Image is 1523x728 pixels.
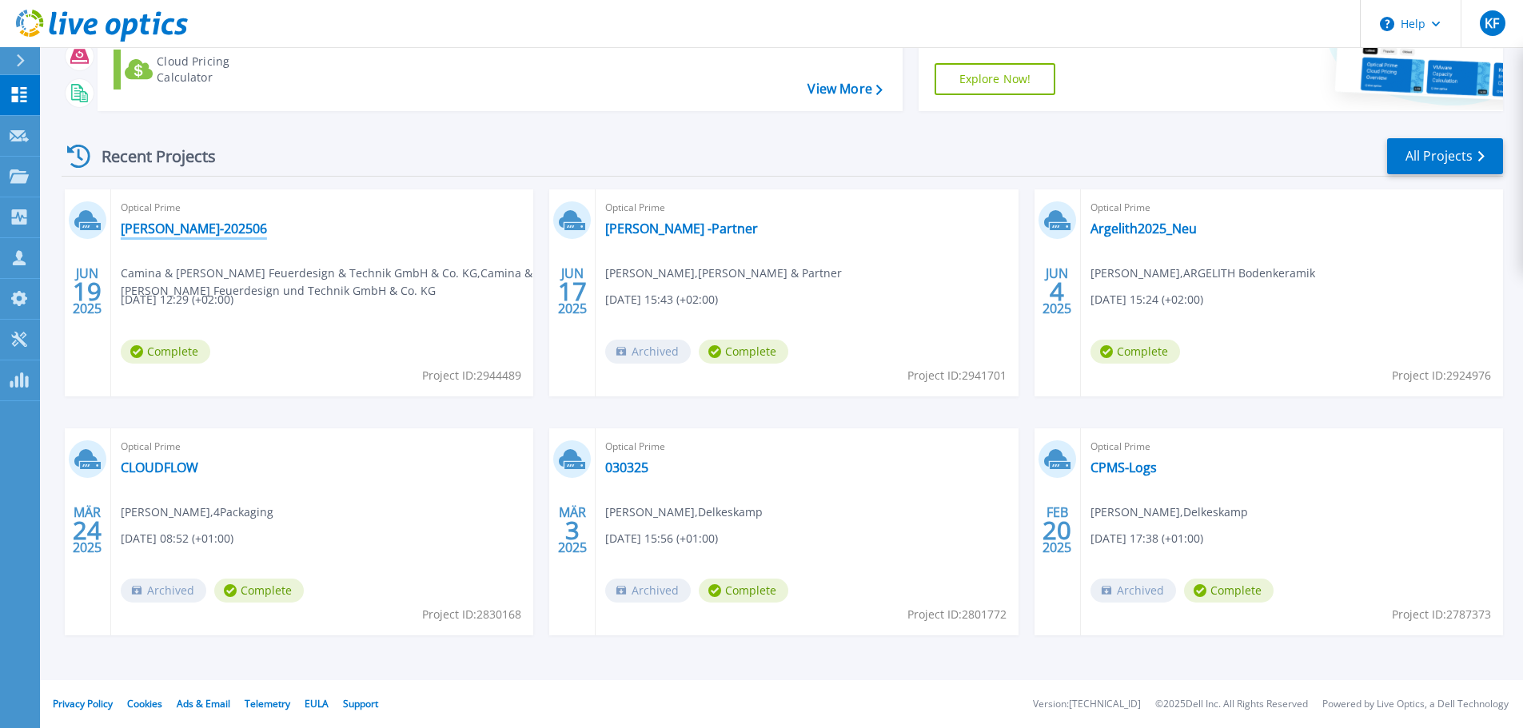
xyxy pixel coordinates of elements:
span: Complete [699,340,788,364]
span: [PERSON_NAME] , ARGELITH Bodenkeramik [1090,265,1315,282]
a: View More [807,82,882,97]
span: Archived [121,579,206,603]
span: 24 [73,523,102,537]
span: 4 [1050,284,1064,298]
span: Camina & [PERSON_NAME] Feuerdesign & Technik GmbH & Co. KG , Camina & [PERSON_NAME] Feuerdesign u... [121,265,533,300]
div: JUN 2025 [1042,262,1072,320]
span: 20 [1043,523,1071,537]
a: Explore Now! [935,63,1056,95]
a: [PERSON_NAME] -Partner [605,221,758,237]
span: [DATE] 15:56 (+01:00) [605,530,718,547]
span: Complete [699,579,788,603]
span: Project ID: 2924976 [1392,367,1491,384]
span: [PERSON_NAME] , Delkeskamp [605,503,763,521]
span: Archived [605,579,691,603]
span: Archived [1090,579,1176,603]
span: [PERSON_NAME] , 4Packaging [121,503,273,521]
span: Complete [1090,340,1180,364]
a: Telemetry [245,697,290,710]
span: Optical Prime [605,438,1008,455]
li: Powered by Live Optics, a Dell Technology [1322,699,1509,710]
span: KF [1485,17,1499,30]
div: Cloud Pricing Calculator [157,54,285,86]
a: 030325 [605,459,648,475]
span: Archived [605,340,691,364]
span: Optical Prime [1090,199,1493,217]
span: 3 [565,523,580,537]
span: Optical Prime [121,199,524,217]
span: Optical Prime [121,438,524,455]
div: Recent Projects [62,137,237,176]
a: All Projects [1387,138,1503,174]
span: [DATE] 08:52 (+01:00) [121,530,233,547]
span: Project ID: 2801772 [907,606,1007,623]
span: Project ID: 2941701 [907,367,1007,384]
a: EULA [305,697,329,710]
li: Version: [TECHNICAL_ID] [1033,699,1141,710]
span: [DATE] 12:29 (+02:00) [121,291,233,308]
span: 19 [73,284,102,298]
a: [PERSON_NAME]-202506 [121,221,267,237]
div: FEB 2025 [1042,501,1072,559]
span: Optical Prime [1090,438,1493,455]
a: Ads & Email [177,697,230,710]
div: MÄR 2025 [557,501,588,559]
div: MÄR 2025 [72,501,102,559]
span: [DATE] 17:38 (+01:00) [1090,530,1203,547]
a: CPMS-Logs [1090,459,1157,475]
span: Optical Prime [605,199,1008,217]
a: Argelith2025_Neu [1090,221,1197,237]
li: © 2025 Dell Inc. All Rights Reserved [1155,699,1308,710]
span: Complete [121,340,210,364]
span: [PERSON_NAME] , [PERSON_NAME] & Partner [605,265,842,282]
span: Project ID: 2944489 [422,367,521,384]
a: Privacy Policy [53,697,113,710]
a: Cookies [127,697,162,710]
span: [DATE] 15:24 (+02:00) [1090,291,1203,308]
a: Support [343,697,378,710]
span: [PERSON_NAME] , Delkeskamp [1090,503,1248,521]
div: JUN 2025 [72,262,102,320]
a: Cloud Pricing Calculator [114,50,292,90]
span: [DATE] 15:43 (+02:00) [605,291,718,308]
div: JUN 2025 [557,262,588,320]
span: Complete [214,579,304,603]
a: CLOUDFLOW [121,459,198,475]
span: Complete [1184,579,1274,603]
span: 17 [558,284,587,298]
span: Project ID: 2830168 [422,606,521,623]
span: Project ID: 2787373 [1392,606,1491,623]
